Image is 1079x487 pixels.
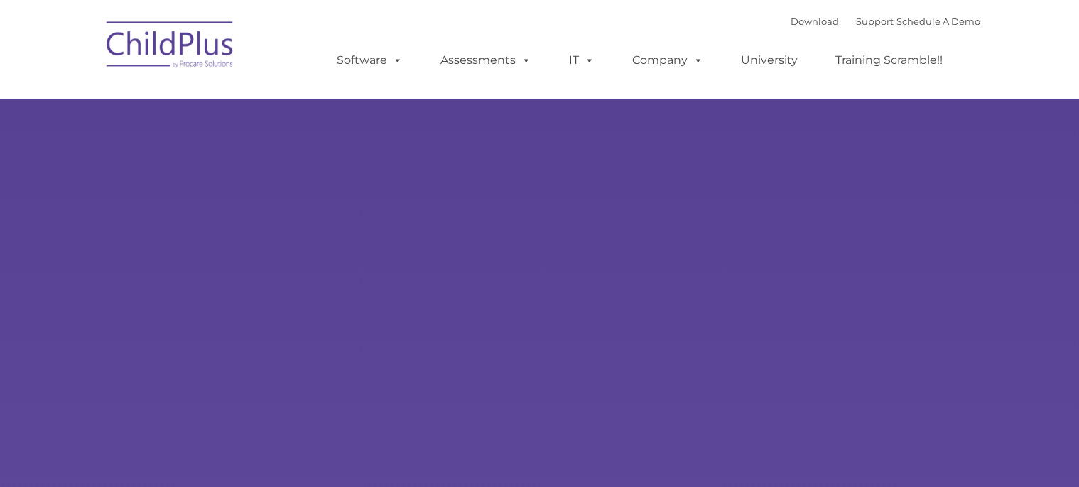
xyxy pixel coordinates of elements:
[99,11,242,82] img: ChildPlus by Procare Solutions
[426,46,546,75] a: Assessments
[727,46,812,75] a: University
[322,46,417,75] a: Software
[791,16,839,27] a: Download
[821,46,957,75] a: Training Scramble!!
[618,46,717,75] a: Company
[896,16,980,27] a: Schedule A Demo
[791,16,980,27] font: |
[555,46,609,75] a: IT
[856,16,894,27] a: Support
